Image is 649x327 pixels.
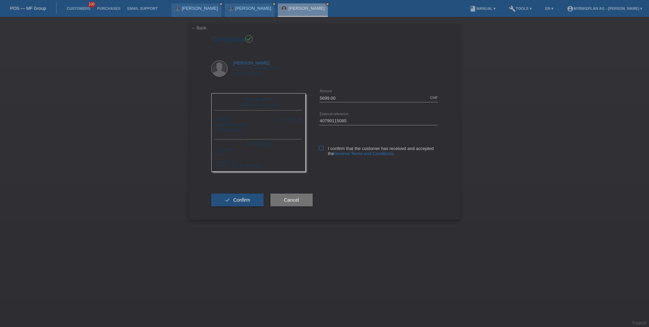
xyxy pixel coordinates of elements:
a: [PERSON_NAME] [288,6,324,11]
a: Email Support [124,6,161,10]
h1: Complete [211,35,438,44]
div: Mybikeplan AG [217,97,300,102]
span: 40799115085 [215,127,242,132]
a: [PERSON_NAME] [182,6,218,11]
a: Support [632,321,646,325]
a: buildTools ▾ [506,6,535,10]
a: ← Back [191,25,207,30]
i: check [225,197,230,203]
i: check [246,36,252,42]
div: [GEOGRAPHIC_DATA] [217,102,300,107]
span: Cancel [284,197,299,203]
a: [PERSON_NAME] [235,6,271,11]
div: [DATE] 09:41 [215,139,302,147]
i: build [509,5,516,12]
a: close [219,2,223,6]
span: 100 [88,2,96,7]
i: account_circle [567,5,574,12]
a: Customers [63,6,94,10]
a: [PERSON_NAME] [233,60,269,66]
a: account_circleMybikeplan AG - [PERSON_NAME] ▾ [563,6,646,10]
a: close [325,2,330,6]
label: I confirm that the customer has received and accepted the . [319,146,438,156]
a: Purchases [94,6,124,10]
div: [DATE] POSP00025339 [215,117,247,132]
a: POS — MF Group [10,6,46,11]
button: check Confirm [211,194,264,206]
a: bookManual ▾ [466,6,499,10]
a: General Terms and Conditions [334,151,393,156]
div: CHF 5'699.00 [275,117,302,122]
a: close [272,2,277,6]
div: [STREET_ADDRESS] 4132 Muttenz [233,60,277,76]
a: EN ▾ [542,6,557,10]
i: close [326,2,329,6]
span: Confirm [233,197,250,203]
i: book [470,5,476,12]
button: Cancel [270,194,313,206]
div: CHF [430,96,438,100]
div: Merchant-ID: 54204 Card-Number: [CREDIT_CARD_NUMBER] [215,147,302,168]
